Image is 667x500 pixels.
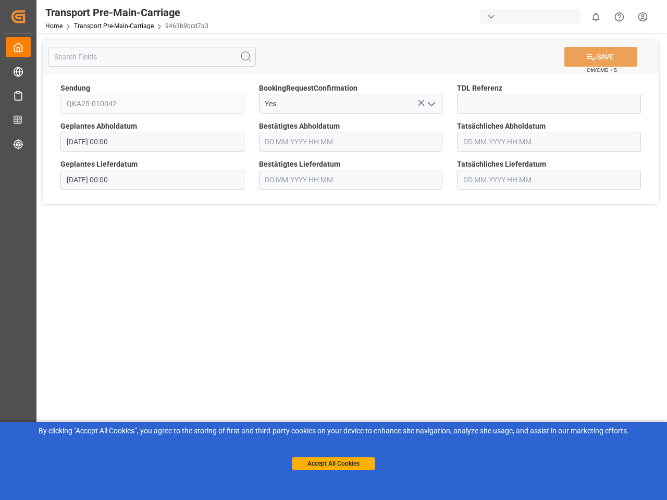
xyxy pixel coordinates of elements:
span: Tatsächliches Abholdatum [457,121,546,132]
span: TDL Referenz [457,83,502,94]
a: Home [45,22,63,30]
input: DD.MM.YYYY HH:MM [457,132,641,152]
button: open menu [423,96,439,112]
button: show 0 new notifications [584,5,608,29]
input: DD.MM.YYYY HH:MM [259,132,443,152]
span: Geplantes Abholdatum [60,121,137,132]
div: Transport Pre-Main-Carriage [45,5,208,20]
span: BookingRequestConfirmation [259,83,357,94]
input: DD.MM.YYYY HH:MM [60,170,244,190]
span: Tatsächliches Lieferdatum [457,159,546,170]
button: Accept All Cookies [292,457,375,470]
div: By clicking "Accept All Cookies”, you agree to the storing of first and third-party cookies on yo... [7,426,660,436]
input: Search Fields [48,47,256,67]
a: Transport Pre-Main-Carriage [74,22,154,30]
input: DD.MM.YYYY HH:MM [60,132,244,152]
span: Bestätigtes Lieferdatum [259,159,340,170]
input: DD.MM.YYYY HH:MM [259,170,443,190]
button: SAVE [564,47,637,67]
span: Geplantes Lieferdatum [60,159,138,170]
span: Ctrl/CMD + S [587,66,617,74]
span: Sendung [60,83,90,94]
span: Bestätigtes Abholdatum [259,121,340,132]
input: DD.MM.YYYY HH:MM [457,170,641,190]
button: Help Center [608,5,631,29]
